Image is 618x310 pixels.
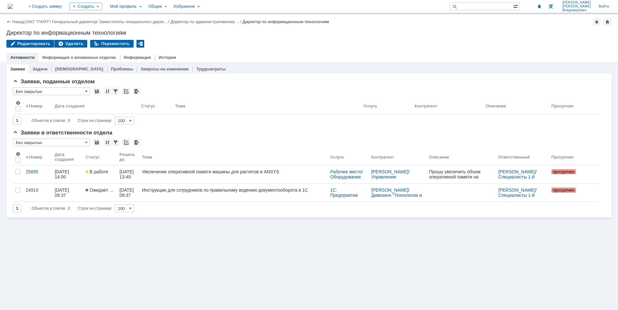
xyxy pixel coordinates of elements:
a: [DEMOGRAPHIC_DATA] [55,67,103,71]
th: Ответственный [496,149,549,165]
a: Назад [12,19,24,24]
a: Заявки [10,67,25,71]
div: Фильтрация... [112,87,119,95]
div: Номер [29,155,43,160]
th: Контрагент [412,98,483,114]
th: Дата создания [52,98,139,114]
div: / [371,187,424,198]
div: / [498,187,546,198]
span: В работе [86,169,108,174]
a: Управление "Технологии" [371,174,398,185]
div: 25895 [26,169,50,174]
span: Расширенный поиск [513,3,520,9]
div: Добавить в избранное [593,18,601,26]
div: Просрочен [551,104,574,108]
div: Контрагент [415,104,437,108]
span: [DATE] 09:37 [119,187,135,198]
th: Услуга [328,149,369,165]
div: Статус [141,104,155,108]
div: Услуга [330,155,344,160]
div: Скопировать ссылку на список [122,139,130,146]
div: / [371,169,424,179]
div: 24910 [26,187,50,193]
div: Сделать домашней страницей [604,18,611,26]
div: Инструкции для сотрудников по правильному ведению документооборота в 1С [142,187,325,193]
a: Проблемы [111,67,133,71]
a: Информация [124,55,151,60]
a: Директор по административному … [170,19,240,24]
a: Запросы на изменение [141,67,189,71]
a: Рабочее место/Оборудование [330,169,363,179]
div: Директор по информационным технологиям [6,30,612,36]
a: Увеличение оперативной памяти машины для расчетов в ANSYS [139,165,328,183]
div: | [24,19,25,24]
span: просрочен [551,187,576,193]
div: Фильтрация... [112,139,119,146]
div: Тема [142,155,153,160]
div: Сохранить вид [93,139,101,146]
a: [DATE] 13:49 [117,165,139,183]
a: Задачи [33,67,47,71]
div: Создать [70,3,102,10]
a: Специалисты 1-й линии [GEOGRAPHIC_DATA] [498,193,545,208]
th: Номер [23,149,52,165]
span: Заявки в ответственности отдела [13,130,112,136]
a: Генеральный директор [52,19,97,24]
div: Сортировка... [104,87,111,95]
th: Тема [173,98,361,114]
a: просрочен [549,165,593,183]
a: [DATE] 14:50 [52,165,83,183]
a: просрочен [549,184,593,202]
i: Строк на странице: [32,205,112,212]
span: [DATE] 13:49 [119,169,135,179]
div: Экспорт списка [133,87,141,95]
div: Тема [175,104,186,108]
div: Решить до [119,152,137,162]
span: Ожидает ответа контрагента [86,187,149,193]
th: Тема [139,149,328,165]
a: 1С: Предприятие [330,187,358,198]
a: Ожидает ответа контрагента [83,184,117,202]
i: Строк на странице: [32,117,112,124]
span: Заявки, поданные отделом [13,78,95,85]
div: [DATE] 09:37 [55,187,70,198]
a: Активности [10,55,34,60]
a: Заместитель генерального дирек… [99,19,168,24]
a: [DATE] 09:37 [117,184,139,202]
div: Поместить в архив [136,40,144,48]
a: [PERSON_NAME] [371,187,408,193]
a: [PERSON_NAME] [498,187,535,193]
div: Дата создания [55,104,85,108]
a: ОАО "ГИАП" [25,19,50,24]
div: Просрочен [551,155,574,160]
div: / [99,19,170,24]
a: [PERSON_NAME] [371,169,408,174]
th: Контрагент [369,149,426,165]
div: Скопировать ссылку на список [122,87,130,95]
span: [PERSON_NAME] [562,5,591,8]
a: В работе [83,165,117,183]
div: / [25,19,52,24]
th: Номер [23,98,52,114]
div: / [498,169,546,179]
div: Статус [86,155,100,160]
a: Трудозатраты [196,67,226,71]
a: 24910 [23,184,52,202]
div: 0 [68,117,70,124]
div: / [52,19,99,24]
span: Настройки [15,100,21,105]
a: Инструкции для сотрудников по правильному ведению документооборота в 1С [139,184,328,202]
a: [PERSON_NAME] [498,169,535,174]
div: 2 [68,205,70,212]
div: Ответственный [498,155,531,160]
th: Услуга [361,98,412,114]
a: Перейти в интерфейс администратора [547,3,555,10]
a: Информация о вложенных отделах [42,55,116,60]
div: Дата создания [55,152,75,162]
a: Специалисты 1-й линии [GEOGRAPHIC_DATA] [498,174,545,190]
div: / [170,19,242,24]
div: [DATE] 14:50 [55,169,70,179]
div: Контрагент [371,155,394,160]
div: Сохранить вид [93,87,101,95]
a: [DATE] 09:37 [52,184,83,202]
